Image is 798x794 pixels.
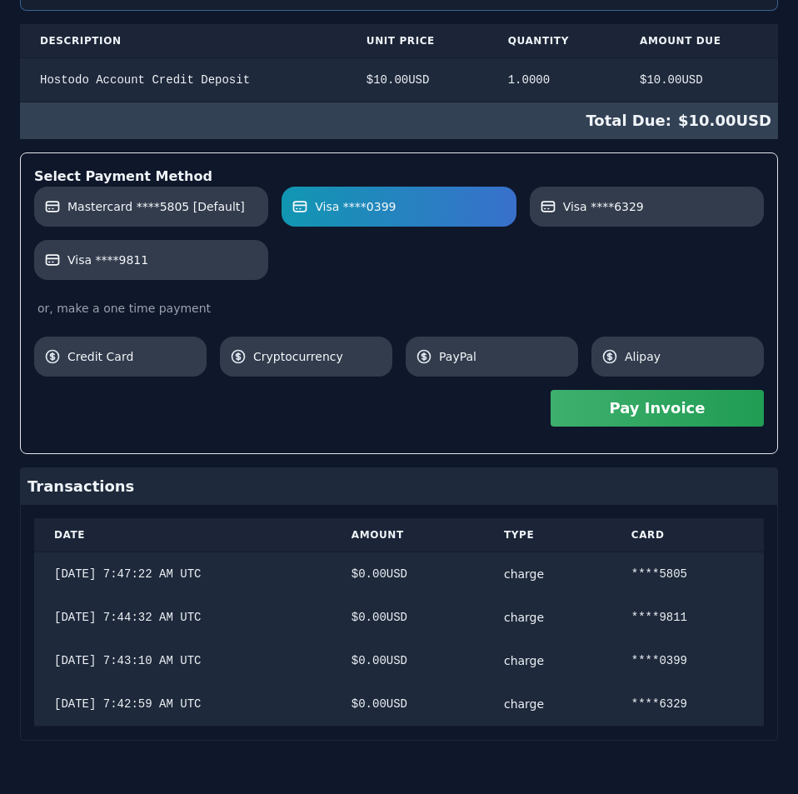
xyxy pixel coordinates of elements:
[34,300,764,317] div: or, make a one time payment
[620,24,778,58] th: Amount Due
[332,518,484,552] th: Amount
[352,696,464,712] div: $ 0.00 USD
[367,72,468,88] div: $ 10.00 USD
[253,348,382,365] span: Cryptocurrency
[21,468,777,505] div: Transactions
[640,72,758,88] div: $ 10.00 USD
[67,198,245,215] span: Mastercard ****5805 [Default]
[20,102,778,139] div: $ 10.00 USD
[625,348,754,365] span: Alipay
[504,696,591,712] div: charge
[611,518,764,552] th: Card
[504,566,591,582] div: charge
[54,696,312,712] div: [DATE] 7:42:59 AM UTC
[352,652,464,669] div: $ 0.00 USD
[352,566,464,582] div: $ 0.00 USD
[488,24,620,58] th: Quantity
[551,390,764,427] button: Pay Invoice
[484,518,611,552] th: Type
[504,652,591,669] div: charge
[54,566,312,582] div: [DATE] 7:47:22 AM UTC
[508,72,600,88] div: 1.0000
[439,348,568,365] span: PayPal
[54,652,312,669] div: [DATE] 7:43:10 AM UTC
[504,609,591,626] div: charge
[20,24,347,58] th: Description
[40,72,327,88] div: Hostodo Account Credit Deposit
[34,518,332,552] th: Date
[586,109,678,132] span: Total Due:
[352,609,464,626] div: $ 0.00 USD
[347,24,488,58] th: Unit Price
[34,167,764,187] div: Select Payment Method
[67,348,197,365] span: Credit Card
[54,609,312,626] div: [DATE] 7:44:32 AM UTC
